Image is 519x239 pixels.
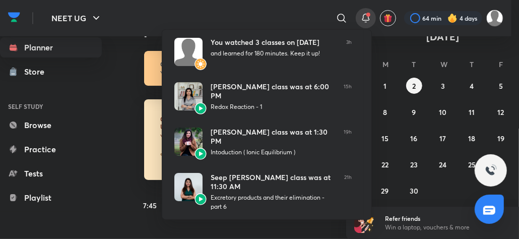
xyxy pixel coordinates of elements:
[174,82,203,110] img: Avatar
[194,58,207,70] img: Avatar
[211,82,336,100] div: [PERSON_NAME] class was at 6:00 PM
[211,193,336,211] div: Excretory products and their elimination - part 6
[344,82,352,111] span: 15h
[162,30,364,74] a: AvatarAvatarYou watched 3 classes on [DATE]and learned for 180 minutes. Keep it up!3h
[344,128,352,157] span: 19h
[194,148,207,160] img: Avatar
[211,102,336,111] div: Redox Reaction - 1
[194,102,207,114] img: Avatar
[162,165,364,219] a: AvatarAvatarSeep [PERSON_NAME] class was at 11:30 AMExcretory products and their elimination - pa...
[174,173,203,201] img: Avatar
[162,74,364,119] a: AvatarAvatar[PERSON_NAME] class was at 6:00 PMRedox Reaction - 115h
[346,38,352,66] span: 3h
[174,38,203,66] img: Avatar
[211,38,338,47] div: You watched 3 classes on [DATE]
[174,128,203,156] img: Avatar
[211,148,336,157] div: Intoduction ( Ionic Equilibrium )
[211,128,336,146] div: [PERSON_NAME] class was at 1:30 PM
[344,173,352,211] span: 21h
[211,173,336,191] div: Seep [PERSON_NAME] class was at 11:30 AM
[211,49,338,58] div: and learned for 180 minutes. Keep it up!
[162,119,364,165] a: AvatarAvatar[PERSON_NAME] class was at 1:30 PMIntoduction ( Ionic Equilibrium )19h
[194,193,207,205] img: Avatar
